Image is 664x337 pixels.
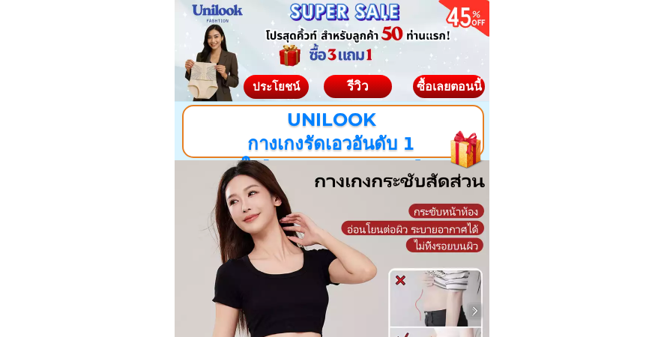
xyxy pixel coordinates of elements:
div: รีวิว [324,76,392,96]
div: ซื้อเลยตอนนี้ [413,81,485,93]
span: ประโยชน์ [253,79,300,93]
span: กางเกงรัดเอวอันดับ 1 ใน[PERSON_NAME] [241,133,422,177]
img: navigation [468,303,483,318]
span: UNILOOK [287,109,376,130]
